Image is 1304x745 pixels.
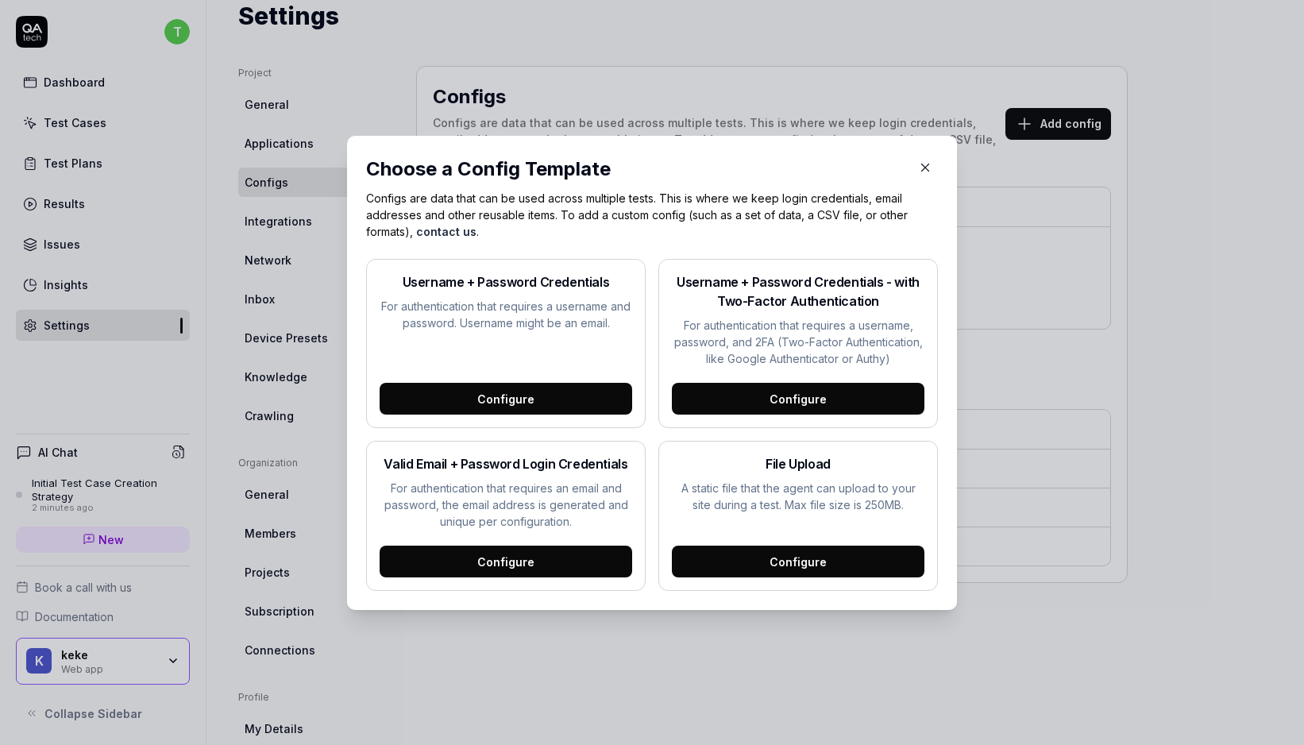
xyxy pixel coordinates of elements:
[366,259,646,428] button: Username + Password CredentialsFor authentication that requires a username and password. Username...
[380,480,632,530] p: For authentication that requires an email and password, the email address is generated and unique...
[380,454,632,473] h2: Valid Email + Password Login Credentials
[658,441,938,591] button: File UploadA static file that the agent can upload to your site during a test. Max file size is 2...
[672,454,924,473] h2: File Upload
[912,155,938,180] button: Close Modal
[380,272,632,291] h2: Username + Password Credentials
[672,272,924,311] h2: Username + Password Credentials - with Two-Factor Authentication
[672,480,924,513] p: A static file that the agent can upload to your site during a test. Max file size is 250MB.
[380,546,632,577] div: Configure
[672,546,924,577] div: Configure
[366,155,906,183] div: Choose a Config Template
[416,225,476,238] a: contact us
[380,298,632,331] p: For authentication that requires a username and password. Username might be an email.
[380,383,632,415] div: Configure
[672,317,924,367] p: For authentication that requires a username, password, and 2FA (Two-Factor Authentication, like G...
[366,441,646,591] button: Valid Email + Password Login CredentialsFor authentication that requires an email and password, t...
[658,259,938,428] button: Username + Password Credentials - with Two-Factor AuthenticationFor authentication that requires ...
[672,383,924,415] div: Configure
[366,190,938,240] p: Configs are data that can be used across multiple tests. This is where we keep login credentials,...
